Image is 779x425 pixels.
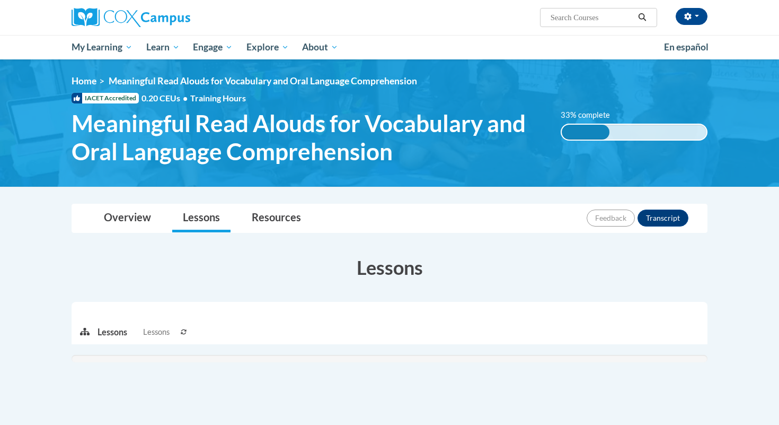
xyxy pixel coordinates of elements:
p: Lessons [98,326,127,338]
button: Feedback [587,210,635,227]
span: Lessons [143,326,170,338]
a: Lessons [172,204,231,232]
div: Main menu [56,35,723,59]
span: Meaningful Read Alouds for Vocabulary and Oral Language Comprehension [109,75,417,86]
a: Explore [240,35,296,59]
span: About [302,41,338,54]
button: Transcript [638,210,688,227]
span: • [183,93,188,103]
a: Resources [241,204,312,232]
a: About [296,35,346,59]
span: Training Hours [190,93,246,103]
span: En español [664,41,709,53]
a: Cox Campus [72,8,273,27]
span: 0.20 CEUs [141,92,190,104]
a: My Learning [65,35,139,59]
a: En español [657,36,715,58]
span: IACET Accredited [72,93,139,103]
label: 33% complete [561,109,622,121]
a: Learn [139,35,187,59]
span: Explore [246,41,289,54]
h3: Lessons [72,254,707,281]
button: Account Settings [676,8,707,25]
span: Engage [193,41,233,54]
button: Search [634,11,650,24]
span: Learn [146,41,180,54]
a: Home [72,75,96,86]
input: Search Courses [550,11,634,24]
span: My Learning [72,41,132,54]
img: Cox Campus [72,8,190,27]
a: Engage [186,35,240,59]
div: 33% complete [562,125,609,140]
span: Meaningful Read Alouds for Vocabulary and Oral Language Comprehension [72,109,545,166]
a: Overview [93,204,162,232]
